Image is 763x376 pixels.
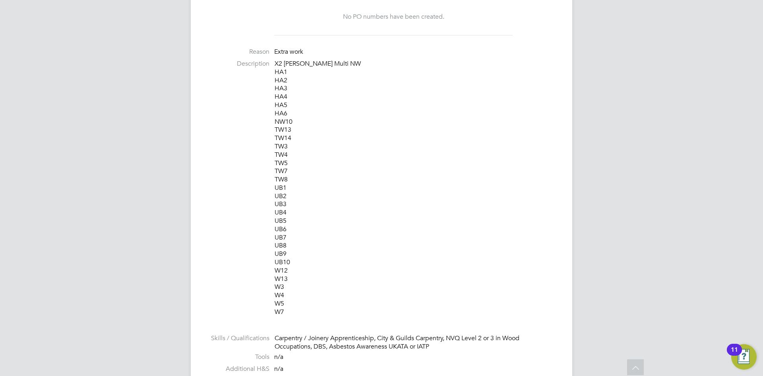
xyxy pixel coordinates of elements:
label: Additional H&S [207,365,269,373]
span: n/a [274,353,283,361]
label: Skills / Qualifications [207,334,269,343]
button: Open Resource Center, 11 new notifications [731,344,757,370]
div: Carpentry / Joinery Apprenticeship, City & Guilds Carpentry, NVQ Level 2 or 3 in Wood Occupations... [275,334,556,351]
span: n/a [274,365,283,373]
div: No PO numbers have been created. [282,13,505,21]
label: Reason [207,48,269,56]
label: Tools [207,353,269,361]
p: X2 [PERSON_NAME] Multi NW HA1 HA2 HA3 HA4 HA5 HA6 NW10 TW13 TW14 TW3 TW4 TW5 TW7 TW8 UB1 UB2 UB3 ... [275,60,556,316]
span: Extra work [274,48,303,56]
div: 11 [731,350,738,360]
label: Description [207,60,269,68]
